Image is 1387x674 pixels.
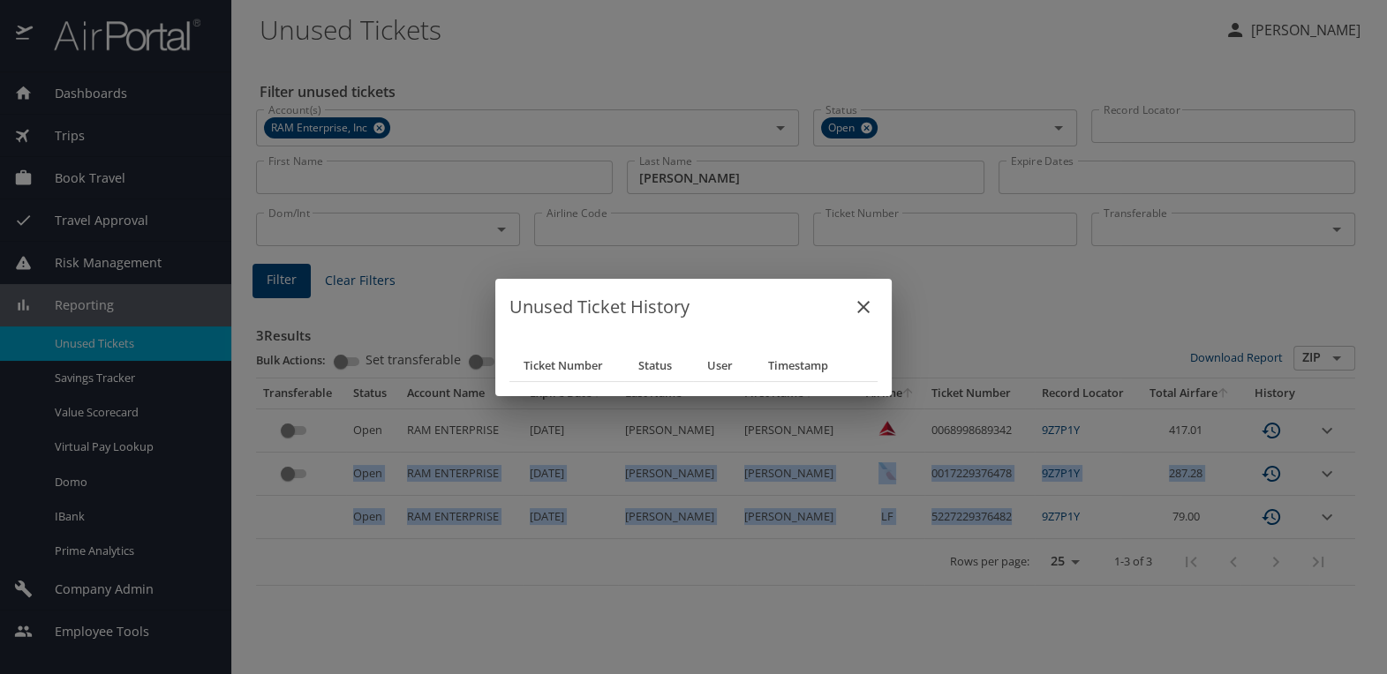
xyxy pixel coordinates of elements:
[624,349,693,382] th: Status
[509,349,624,382] th: Ticket Number
[509,349,878,382] table: Unused ticket history data
[509,293,878,321] h6: Unused Ticket History
[754,349,849,382] th: Timestamp
[693,349,754,382] th: User
[842,286,885,328] button: close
